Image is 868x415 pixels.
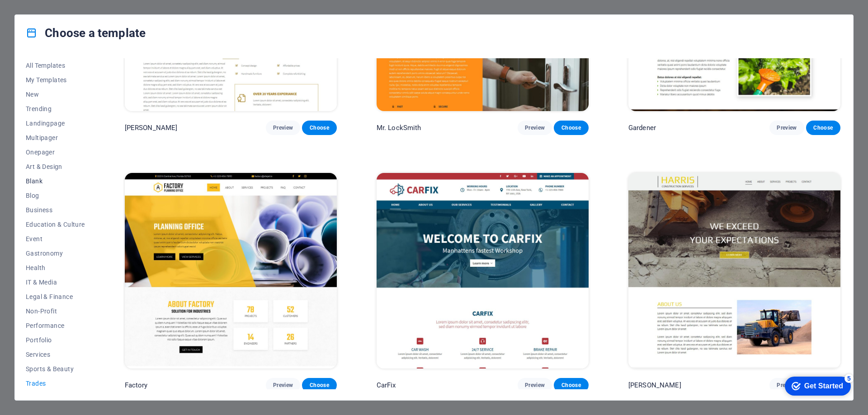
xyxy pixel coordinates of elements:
[5,5,71,23] div: Get Started 5 items remaining, 0% complete
[26,232,85,246] button: Event
[26,145,85,159] button: Onepager
[26,73,85,87] button: My Templates
[769,121,804,135] button: Preview
[26,365,85,373] span: Sports & Beauty
[125,173,337,368] img: Factory
[26,264,85,271] span: Health
[26,102,85,116] button: Trending
[26,246,85,261] button: Gastronomy
[309,382,329,389] span: Choose
[26,304,85,318] button: Non-Profit
[26,380,85,387] span: Trades
[26,203,85,217] button: Business
[26,275,85,289] button: IT & Media
[26,308,85,315] span: Non-Profit
[26,293,85,300] span: Legal & Finance
[26,235,85,242] span: Event
[26,120,85,127] span: Landingpage
[26,131,85,145] button: Multipager
[628,123,656,132] p: Gardener
[26,91,85,98] span: New
[777,124,797,131] span: Preview
[26,362,85,376] button: Sports & Beauty
[266,121,300,135] button: Preview
[302,121,336,135] button: Choose
[26,188,85,203] button: Blog
[26,351,85,358] span: Services
[26,279,85,286] span: IT & Media
[806,121,840,135] button: Choose
[26,62,85,69] span: All Templates
[377,123,421,132] p: Mr. LockSmith
[26,289,85,304] button: Legal & Finance
[26,336,85,344] span: Portfolio
[302,378,336,392] button: Choose
[554,121,588,135] button: Choose
[26,159,85,174] button: Art & Design
[777,382,797,389] span: Preview
[26,250,85,257] span: Gastronomy
[26,26,146,40] h4: Choose a template
[65,2,74,11] div: 5
[26,192,85,199] span: Blog
[813,124,833,131] span: Choose
[273,124,293,131] span: Preview
[125,381,148,390] p: Factory
[309,124,329,131] span: Choose
[26,174,85,188] button: Blank
[769,378,804,392] button: Preview
[26,76,85,84] span: My Templates
[561,124,581,131] span: Choose
[26,149,85,156] span: Onepager
[26,333,85,347] button: Portfolio
[518,121,552,135] button: Preview
[26,206,85,214] span: Business
[518,378,552,392] button: Preview
[26,134,85,141] span: Multipager
[26,58,85,73] button: All Templates
[26,217,85,232] button: Education & Culture
[24,10,63,18] div: Get Started
[26,177,85,185] span: Blank
[266,378,300,392] button: Preview
[525,382,545,389] span: Preview
[125,123,178,132] p: [PERSON_NAME]
[554,378,588,392] button: Choose
[377,381,396,390] p: CarFix
[377,173,589,368] img: CarFix
[26,347,85,362] button: Services
[628,381,681,390] p: [PERSON_NAME]
[26,376,85,391] button: Trades
[26,116,85,131] button: Landingpage
[561,382,581,389] span: Choose
[628,173,840,368] img: Harris
[273,382,293,389] span: Preview
[26,261,85,275] button: Health
[26,87,85,102] button: New
[26,105,85,112] span: Trending
[26,221,85,228] span: Education & Culture
[26,322,85,329] span: Performance
[26,318,85,333] button: Performance
[26,163,85,170] span: Art & Design
[525,124,545,131] span: Preview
